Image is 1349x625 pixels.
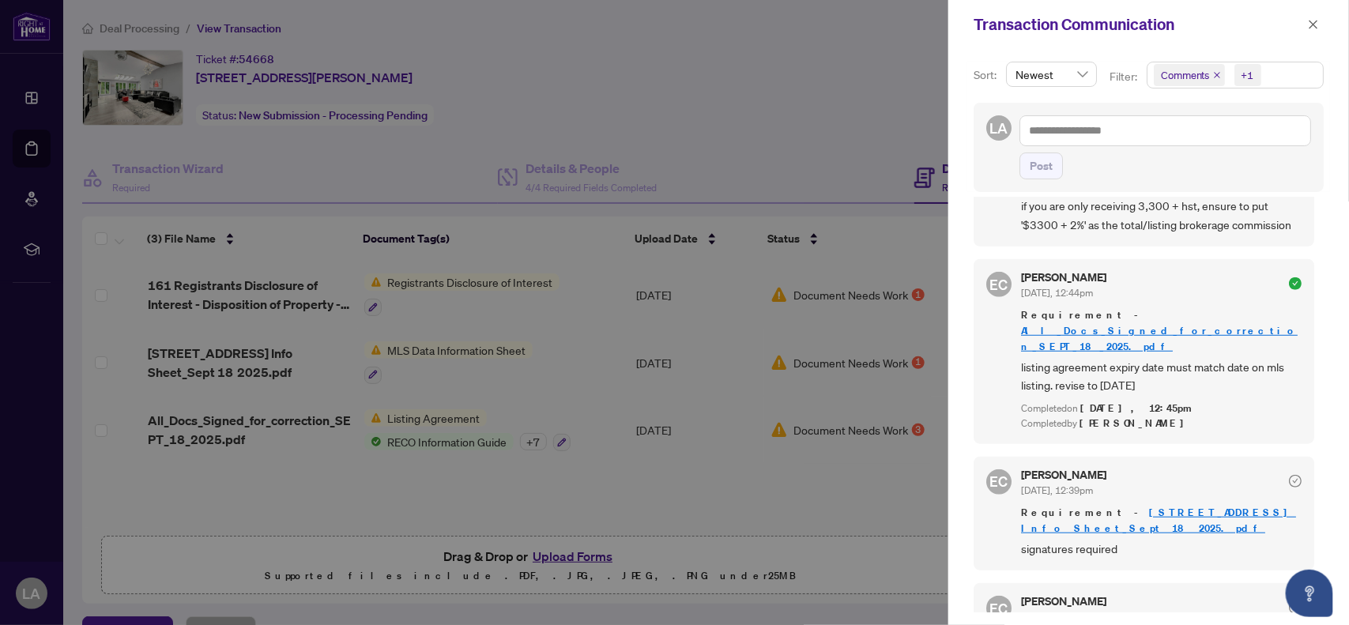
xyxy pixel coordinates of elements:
[1021,611,1093,623] span: [DATE], 12:39pm
[1021,540,1302,558] span: signatures required
[1021,505,1302,537] span: Requirement -
[1021,179,1302,234] span: total brokerage commsision to be revised on pg 1 of LA. if you are only receiving 3,300 + hst, en...
[974,66,1000,84] p: Sort:
[1021,272,1106,283] h5: [PERSON_NAME]
[990,597,1008,619] span: EC
[990,470,1008,492] span: EC
[1021,401,1302,416] div: Completed on
[1021,307,1302,355] span: Requirement -
[1289,601,1302,614] span: check-circle
[1110,68,1140,85] p: Filter:
[990,273,1008,296] span: EC
[1242,67,1254,83] div: +1
[990,117,1008,139] span: LA
[1289,277,1302,290] span: check-circle
[1016,62,1087,86] span: Newest
[1021,287,1093,299] span: [DATE], 12:44pm
[1213,71,1221,79] span: close
[1289,475,1302,488] span: check-circle
[1161,67,1210,83] span: Comments
[1021,596,1106,607] h5: [PERSON_NAME]
[974,13,1303,36] div: Transaction Communication
[1021,358,1302,395] span: listing agreement expiry date must match date on mls listing. revise to [DATE]
[1021,484,1093,496] span: [DATE], 12:39pm
[1286,570,1333,617] button: Open asap
[1154,64,1225,86] span: Comments
[1019,152,1063,179] button: Post
[1080,416,1193,430] span: [PERSON_NAME]
[1308,19,1319,30] span: close
[1080,401,1194,415] span: [DATE], 12:45pm
[1021,469,1106,480] h5: [PERSON_NAME]
[1021,324,1298,353] a: All_Docs_Signed_for_correction_SEPT_18_2025.pdf
[1021,506,1296,535] a: [STREET_ADDRESS] Info Sheet_Sept 18 2025.pdf
[1021,416,1302,431] div: Completed by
